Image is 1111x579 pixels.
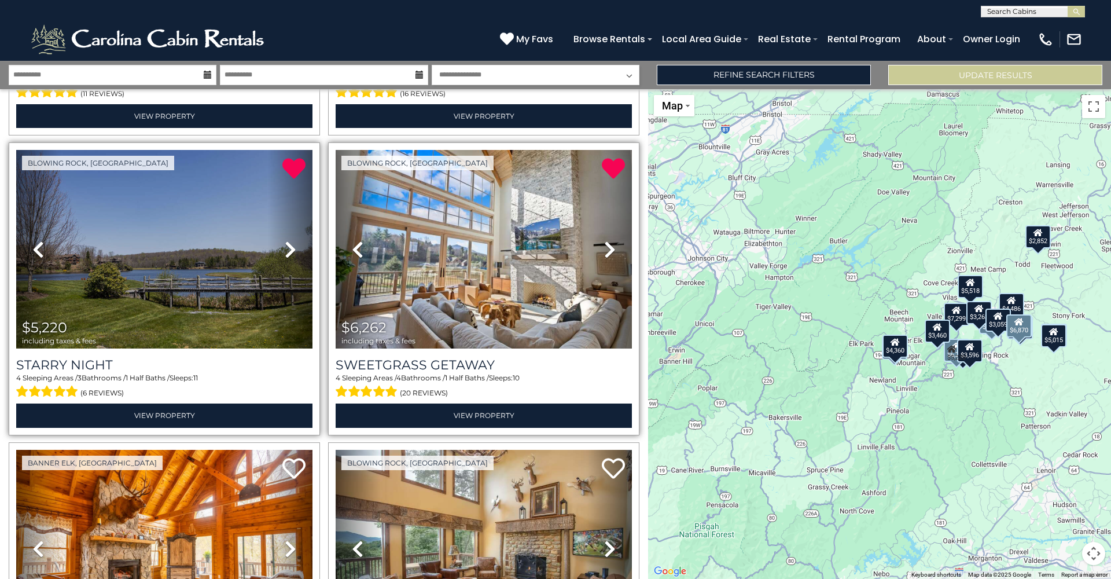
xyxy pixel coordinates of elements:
[822,29,906,49] a: Rental Program
[1038,571,1054,578] a: Terms
[16,104,312,128] a: View Property
[651,564,689,579] img: Google
[1082,542,1105,565] button: Map camera controls
[568,29,651,49] a: Browse Rentals
[29,22,269,57] img: White-1-2.png
[882,336,907,360] div: $6,172
[1025,225,1051,248] div: $2,852
[654,95,694,116] button: Change map style
[16,373,21,382] span: 4
[341,156,494,170] a: Blowing Rock, [GEOGRAPHIC_DATA]
[336,150,632,349] img: thumbnail_165439077.jpeg
[336,104,632,128] a: View Property
[400,386,448,401] span: (20 reviews)
[957,29,1026,49] a: Owner Login
[336,404,632,427] a: View Property
[336,357,632,373] a: Sweetgrass Getaway
[282,457,306,482] a: Add to favorites
[925,320,950,343] div: $3,460
[1061,571,1108,578] a: Report a map error
[16,404,312,427] a: View Property
[602,457,625,482] a: Add to favorites
[22,456,163,470] a: Banner Elk, [GEOGRAPHIC_DATA]
[16,373,312,401] div: Sleeping Areas / Bathrooms / Sleeps:
[944,339,969,362] div: $6,262
[957,339,983,362] div: $3,596
[445,373,489,382] span: 1 Half Baths /
[888,65,1102,85] button: Update Results
[968,571,1031,578] span: Map data ©2025 Google
[944,303,969,326] div: $7,299
[126,373,170,382] span: 1 Half Baths /
[1066,31,1082,47] img: mail-regular-white.png
[999,293,1024,316] div: $4,486
[656,29,747,49] a: Local Area Guide
[662,100,683,112] span: Map
[500,32,556,47] a: My Favs
[1006,314,1032,338] div: $6,870
[966,301,992,324] div: $3,263
[1082,95,1105,118] button: Toggle fullscreen view
[341,337,415,345] span: including taxes & fees
[513,373,520,382] span: 10
[985,309,1011,332] div: $3,059
[1038,31,1054,47] img: phone-regular-white.png
[396,373,401,382] span: 4
[336,373,632,401] div: Sleeping Areas / Bathrooms / Sleeps:
[911,571,961,579] button: Keyboard shortcuts
[651,564,689,579] a: Open this area in Google Maps (opens a new window)
[80,86,124,101] span: (11 reviews)
[947,345,966,361] div: $5,220
[752,29,816,49] a: Real Estate
[1041,324,1066,347] div: $5,015
[16,150,312,349] img: thumbnail_163279584.jpeg
[958,275,983,298] div: $5,518
[911,29,952,49] a: About
[657,65,871,85] a: Refine Search Filters
[22,156,174,170] a: Blowing Rock, [GEOGRAPHIC_DATA]
[193,373,198,382] span: 11
[22,337,96,345] span: including taxes & fees
[336,373,340,382] span: 4
[78,373,82,382] span: 3
[80,386,124,401] span: (6 reviews)
[400,86,446,101] span: (16 reviews)
[882,335,908,358] div: $4,360
[22,319,67,336] span: $5,220
[341,456,494,470] a: Blowing Rock, [GEOGRAPHIC_DATA]
[341,319,387,336] span: $6,262
[516,32,553,46] span: My Favs
[16,357,312,373] a: Starry Night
